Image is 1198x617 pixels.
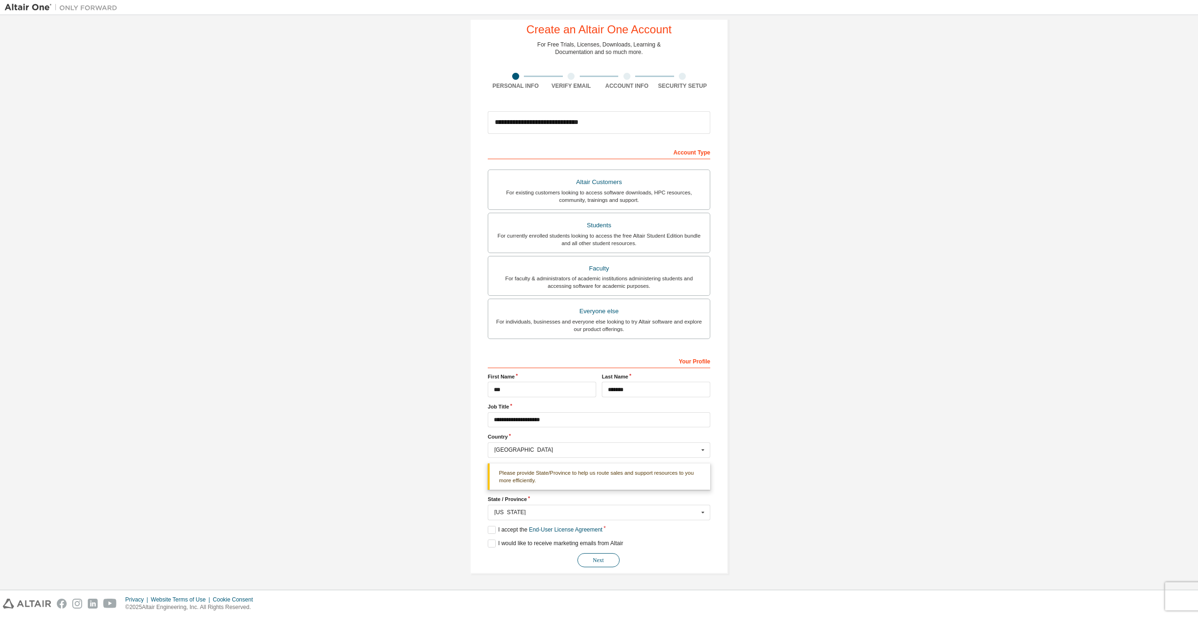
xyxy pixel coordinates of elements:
[494,189,704,204] div: For existing customers looking to access software downloads, HPC resources, community, trainings ...
[494,219,704,232] div: Students
[538,41,661,56] div: For Free Trials, Licenses, Downloads, Learning & Documentation and so much more.
[544,82,599,90] div: Verify Email
[488,433,710,440] label: Country
[488,82,544,90] div: Personal Info
[494,275,704,290] div: For faculty & administrators of academic institutions administering students and accessing softwa...
[3,599,51,609] img: altair_logo.svg
[72,599,82,609] img: instagram.svg
[529,526,603,533] a: End-User License Agreement
[213,596,258,603] div: Cookie Consent
[494,232,704,247] div: For currently enrolled students looking to access the free Altair Student Edition bundle and all ...
[488,144,710,159] div: Account Type
[494,509,699,515] div: [US_STATE]
[488,373,596,380] label: First Name
[577,553,620,567] button: Next
[599,82,655,90] div: Account Info
[103,599,117,609] img: youtube.svg
[488,540,623,548] label: I would like to receive marketing emails from Altair
[488,403,710,410] label: Job Title
[494,262,704,275] div: Faculty
[125,596,151,603] div: Privacy
[602,373,710,380] label: Last Name
[488,495,710,503] label: State / Province
[494,176,704,189] div: Altair Customers
[655,82,711,90] div: Security Setup
[5,3,122,12] img: Altair One
[488,353,710,368] div: Your Profile
[151,596,213,603] div: Website Terms of Use
[494,447,699,453] div: [GEOGRAPHIC_DATA]
[488,463,710,490] div: Please provide State/Province to help us route sales and support resources to you more efficiently.
[88,599,98,609] img: linkedin.svg
[125,603,259,611] p: © 2025 Altair Engineering, Inc. All Rights Reserved.
[494,318,704,333] div: For individuals, businesses and everyone else looking to try Altair software and explore our prod...
[526,24,672,35] div: Create an Altair One Account
[57,599,67,609] img: facebook.svg
[488,526,602,534] label: I accept the
[494,305,704,318] div: Everyone else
